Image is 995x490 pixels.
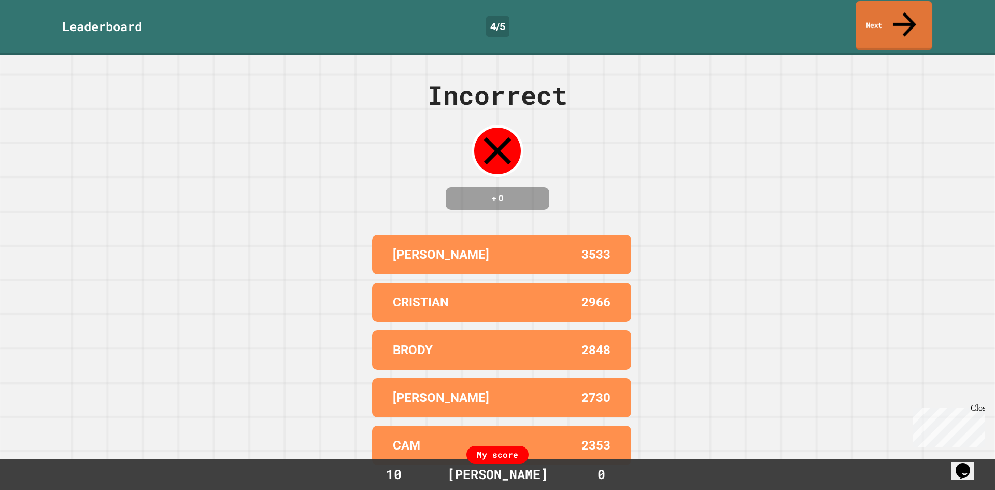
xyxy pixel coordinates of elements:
[393,436,420,455] p: CAM
[355,465,433,484] div: 10
[437,465,559,484] div: [PERSON_NAME]
[581,436,610,455] p: 2353
[62,17,142,36] div: Leaderboard
[909,403,985,447] iframe: chat widget
[4,4,72,66] div: Chat with us now!Close
[486,16,509,37] div: 4 / 5
[951,449,985,480] iframe: chat widget
[581,388,610,407] p: 2730
[393,245,489,264] p: [PERSON_NAME]
[856,1,932,50] a: Next
[456,192,539,205] h4: + 0
[428,76,567,115] div: Incorrect
[393,341,433,359] p: BRODY
[466,446,529,464] div: My score
[393,293,449,312] p: CRISTIAN
[581,341,610,359] p: 2848
[581,245,610,264] p: 3533
[393,388,489,407] p: [PERSON_NAME]
[562,465,640,484] div: 0
[581,293,610,312] p: 2966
